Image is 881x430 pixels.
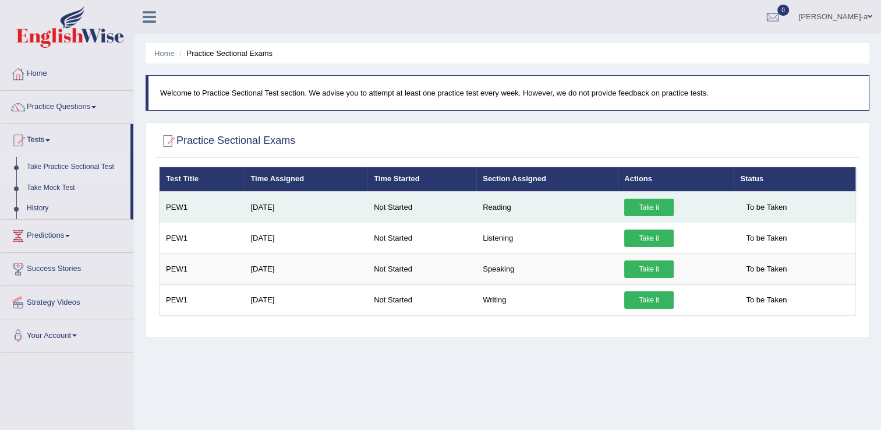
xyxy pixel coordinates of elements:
td: PEW1 [160,284,245,315]
a: History [22,198,130,219]
th: Time Started [367,167,476,192]
a: Tests [1,124,130,153]
td: Listening [476,223,618,253]
td: Not Started [367,284,476,315]
a: Predictions [1,220,133,249]
th: Section Assigned [476,167,618,192]
th: Time Assigned [244,167,367,192]
td: Not Started [367,192,476,223]
a: Take Mock Test [22,178,130,199]
td: Not Started [367,223,476,253]
a: Take Practice Sectional Test [22,157,130,178]
h2: Practice Sectional Exams [159,132,295,150]
span: To be Taken [740,199,792,216]
span: 0 [777,5,789,16]
td: [DATE] [244,223,367,253]
a: Home [154,49,175,58]
a: Take it [624,291,674,309]
a: Home [1,58,133,87]
td: Speaking [476,253,618,284]
span: To be Taken [740,291,792,309]
td: PEW1 [160,223,245,253]
td: [DATE] [244,192,367,223]
td: [DATE] [244,284,367,315]
a: Take it [624,260,674,278]
td: Writing [476,284,618,315]
td: Reading [476,192,618,223]
a: Strategy Videos [1,286,133,315]
a: Success Stories [1,253,133,282]
td: PEW1 [160,192,245,223]
td: Not Started [367,253,476,284]
a: Your Account [1,319,133,348]
span: To be Taken [740,230,792,247]
th: Test Title [160,167,245,192]
a: Take it [624,199,674,216]
td: [DATE] [244,253,367,284]
td: PEW1 [160,253,245,284]
th: Status [734,167,855,192]
li: Practice Sectional Exams [176,48,273,59]
th: Actions [618,167,734,192]
a: Practice Questions [1,91,133,120]
p: Welcome to Practice Sectional Test section. We advise you to attempt at least one practice test e... [160,87,857,98]
a: Take it [624,230,674,247]
span: To be Taken [740,260,792,278]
